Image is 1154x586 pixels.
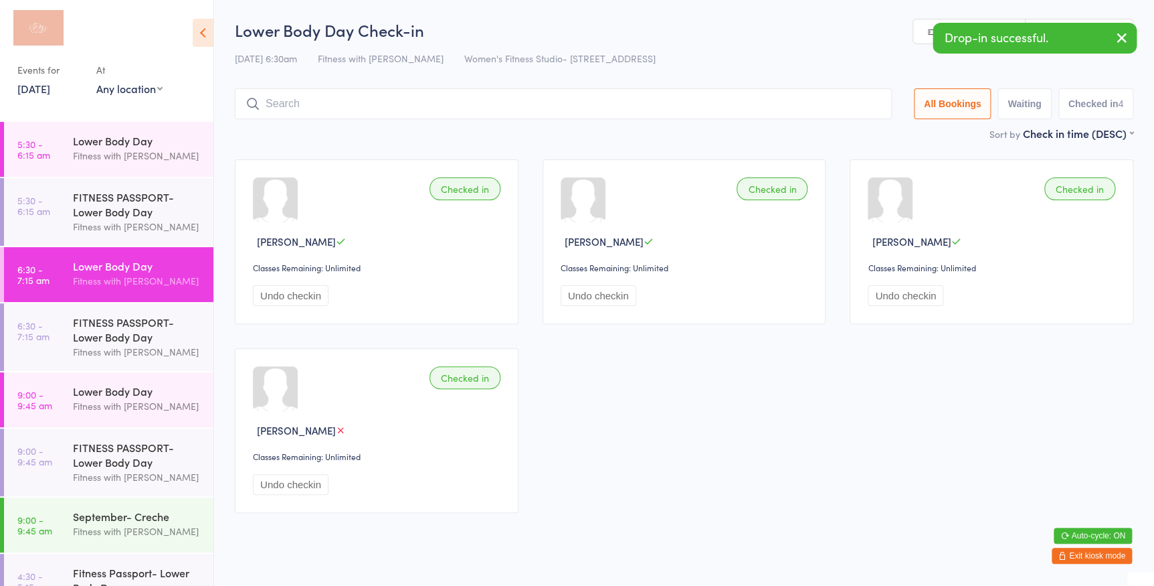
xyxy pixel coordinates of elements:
[17,264,50,285] time: 6:30 - 7:15 am
[464,52,656,65] span: Women's Fitness Studio- [STREET_ADDRESS]
[17,139,50,160] time: 5:30 - 6:15 am
[1044,177,1115,200] div: Checked in
[17,514,52,536] time: 9:00 - 9:45 am
[4,178,213,246] a: 5:30 -6:15 amFITNESS PASSPORT- Lower Body DayFitness with [PERSON_NAME]
[933,23,1137,54] div: Drop-in successful.
[17,445,52,467] time: 9:00 - 9:45 am
[1054,528,1132,544] button: Auto-cycle: ON
[4,303,213,371] a: 6:30 -7:15 amFITNESS PASSPORT- Lower Body DayFitness with [PERSON_NAME]
[429,366,500,389] div: Checked in
[989,127,1020,141] label: Sort by
[235,88,892,119] input: Search
[4,372,213,427] a: 9:00 -9:45 amLower Body DayFitness with [PERSON_NAME]
[73,440,202,469] div: FITNESS PASSPORT- Lower Body Day
[253,262,504,273] div: Classes Remaining: Unlimited
[73,344,202,360] div: Fitness with [PERSON_NAME]
[73,148,202,163] div: Fitness with [PERSON_NAME]
[13,10,64,46] img: Fitness with Zoe
[73,469,202,485] div: Fitness with [PERSON_NAME]
[73,273,202,289] div: Fitness with [PERSON_NAME]
[73,398,202,414] div: Fitness with [PERSON_NAME]
[96,59,163,81] div: At
[253,474,328,495] button: Undo checkin
[1118,98,1123,109] div: 4
[257,234,336,248] span: [PERSON_NAME]
[872,234,951,248] span: [PERSON_NAME]
[868,262,1119,273] div: Classes Remaining: Unlimited
[868,285,943,306] button: Undo checkin
[1052,548,1132,564] button: Exit kiosk mode
[96,81,163,96] div: Any location
[73,315,202,344] div: FITNESS PASSPORT- Lower Body Day
[73,509,202,524] div: September- Creche
[235,19,1133,41] h2: Lower Body Day Check-in
[4,247,213,302] a: 6:30 -7:15 amLower Body DayFitness with [PERSON_NAME]
[73,219,202,234] div: Fitness with [PERSON_NAME]
[17,320,50,342] time: 6:30 - 7:15 am
[914,88,991,119] button: All Bookings
[73,259,202,273] div: Lower Body Day
[73,384,202,398] div: Lower Body Day
[318,52,444,65] span: Fitness with [PERSON_NAME]
[4,429,213,496] a: 9:00 -9:45 amFITNESS PASSPORT- Lower Body DayFitness with [PERSON_NAME]
[1023,126,1133,141] div: Check in time (DESC)
[235,52,297,65] span: [DATE] 6:30am
[1058,88,1134,119] button: Checked in4
[17,81,50,96] a: [DATE]
[73,190,202,219] div: FITNESS PASSPORT- Lower Body Day
[737,177,807,200] div: Checked in
[4,122,213,177] a: 5:30 -6:15 amLower Body DayFitness with [PERSON_NAME]
[17,59,83,81] div: Events for
[429,177,500,200] div: Checked in
[561,262,812,273] div: Classes Remaining: Unlimited
[17,195,50,216] time: 5:30 - 6:15 am
[253,451,504,462] div: Classes Remaining: Unlimited
[257,423,336,437] span: [PERSON_NAME]
[17,389,52,411] time: 9:00 - 9:45 am
[253,285,328,306] button: Undo checkin
[561,285,636,306] button: Undo checkin
[4,498,213,553] a: 9:00 -9:45 amSeptember- CrecheFitness with [PERSON_NAME]
[73,133,202,148] div: Lower Body Day
[997,88,1051,119] button: Waiting
[565,234,644,248] span: [PERSON_NAME]
[73,524,202,539] div: Fitness with [PERSON_NAME]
